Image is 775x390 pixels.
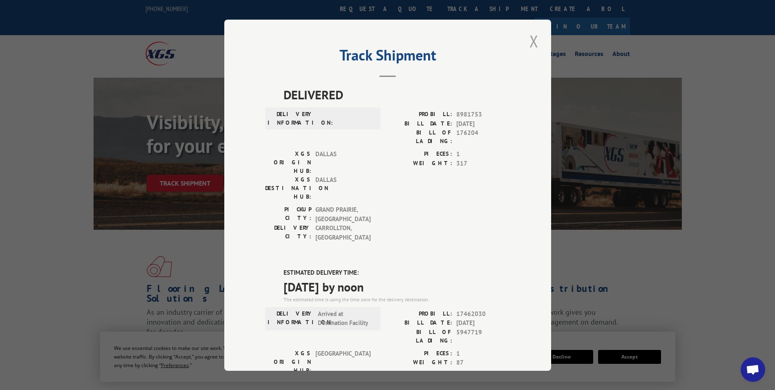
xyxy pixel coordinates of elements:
span: 17462030 [456,309,510,318]
span: [DATE] by noon [284,277,510,296]
span: [DATE] [456,119,510,128]
label: PROBILL: [388,309,452,318]
div: The estimated time is using the time zone for the delivery destination. [284,296,510,303]
span: 8981753 [456,110,510,119]
span: 1 [456,150,510,159]
label: PIECES: [388,150,452,159]
label: WEIGHT: [388,159,452,168]
label: BILL OF LADING: [388,128,452,146]
span: 5947719 [456,327,510,345]
span: CARROLLTON , [GEOGRAPHIC_DATA] [315,224,371,242]
span: DALLAS [315,175,371,201]
span: 317 [456,159,510,168]
label: BILL DATE: [388,119,452,128]
label: PICKUP CITY: [265,205,311,224]
label: XGS ORIGIN HUB: [265,349,311,374]
label: PIECES: [388,349,452,358]
label: DELIVERY CITY: [265,224,311,242]
label: BILL DATE: [388,318,452,328]
span: 1 [456,349,510,358]
label: PROBILL: [388,110,452,119]
span: GRAND PRAIRIE , [GEOGRAPHIC_DATA] [315,205,371,224]
span: [DATE] [456,318,510,328]
span: [GEOGRAPHIC_DATA] [315,349,371,374]
label: ESTIMATED DELIVERY TIME: [284,268,510,278]
label: BILL OF LADING: [388,327,452,345]
button: Close modal [527,30,541,52]
h2: Track Shipment [265,49,510,65]
span: 176204 [456,128,510,146]
label: XGS ORIGIN HUB: [265,150,311,175]
span: Arrived at Destination Facility [318,309,373,327]
a: Open chat [741,357,765,382]
label: DELIVERY INFORMATION: [268,309,314,327]
label: XGS DESTINATION HUB: [265,175,311,201]
label: DELIVERY INFORMATION: [268,110,314,127]
label: WEIGHT: [388,358,452,368]
span: 87 [456,358,510,368]
span: DALLAS [315,150,371,175]
span: DELIVERED [284,85,510,104]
